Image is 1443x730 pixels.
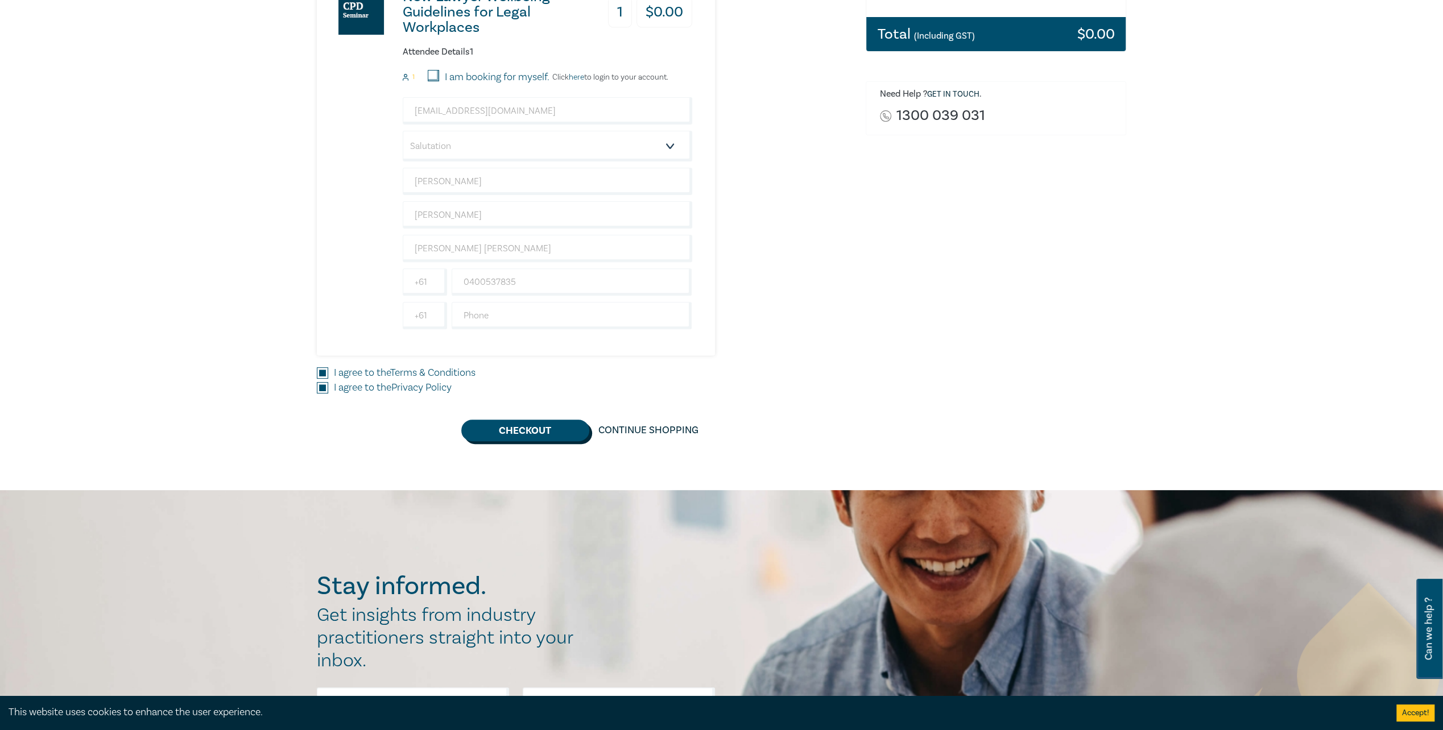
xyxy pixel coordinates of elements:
a: Terms & Conditions [390,366,476,379]
h3: Total [878,27,975,42]
span: Can we help ? [1423,586,1434,672]
label: I am booking for myself. [445,70,549,85]
input: Last Name* [523,687,715,715]
input: Company [403,235,692,262]
h3: $ 0.00 [1077,27,1114,42]
h6: Need Help ? . [880,89,1118,100]
a: here [569,72,584,82]
a: 1300 039 031 [896,108,985,123]
small: 1 [412,73,415,81]
label: I agree to the [334,366,476,380]
input: Phone [452,302,692,329]
input: First Name* [317,687,509,715]
h2: Stay informed. [317,571,585,601]
a: Continue Shopping [589,420,708,441]
h2: Get insights from industry practitioners straight into your inbox. [317,604,585,672]
input: Mobile* [452,268,692,296]
a: Get in touch [927,89,979,99]
p: Click to login to your account. [549,73,668,82]
label: I agree to the [334,380,452,395]
input: First Name* [403,168,692,195]
button: Accept cookies [1396,704,1434,721]
input: Last Name* [403,201,692,229]
a: Privacy Policy [391,381,452,394]
input: +61 [403,302,447,329]
div: This website uses cookies to enhance the user experience. [9,705,1379,720]
h6: Attendee Details 1 [403,47,692,57]
input: +61 [403,268,447,296]
button: Checkout [461,420,589,441]
input: Attendee Email* [403,97,692,125]
small: (Including GST) [914,30,975,42]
